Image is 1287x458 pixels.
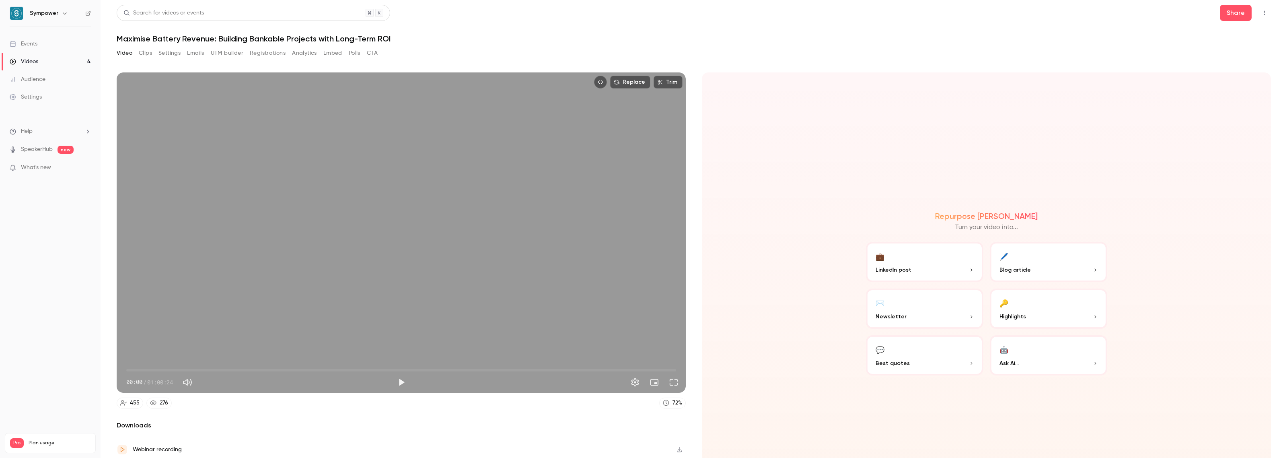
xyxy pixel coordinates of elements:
div: 🔑 [999,297,1008,309]
h1: Maximise Battery Revenue: Building Bankable Projects with Long-Term ROI [117,34,1271,43]
button: Full screen [666,374,682,390]
a: SpeakerHub [21,145,53,154]
div: Events [10,40,37,48]
a: 276 [146,398,172,408]
span: new [58,146,74,154]
img: Sympower [10,7,23,20]
button: 💬Best quotes [866,335,983,375]
div: Videos [10,58,38,66]
h2: Repurpose [PERSON_NAME] [935,211,1038,221]
span: Plan usage [29,440,90,446]
button: Analytics [292,47,317,60]
h6: Sympower [30,9,58,17]
button: Embed [323,47,342,60]
button: 💼LinkedIn post [866,242,983,282]
span: Blog article [999,266,1031,274]
span: Newsletter [876,312,907,321]
button: Share [1220,5,1252,21]
a: 455 [117,398,143,408]
span: LinkedIn post [876,266,911,274]
span: Help [21,127,33,136]
button: Settings [627,374,643,390]
button: ✉️Newsletter [866,289,983,329]
p: Turn your video into... [955,223,1018,232]
div: Settings [10,93,42,101]
button: Play [393,374,409,390]
button: Replace [610,76,650,89]
button: CTA [367,47,378,60]
button: Turn on miniplayer [646,374,662,390]
div: 00:00 [126,378,173,386]
button: Polls [349,47,360,60]
button: Settings [158,47,181,60]
button: Registrations [250,47,286,60]
div: 🖊️ [999,250,1008,262]
span: What's new [21,163,51,172]
div: 72 % [672,399,682,407]
button: 🤖Ask Ai... [990,335,1107,375]
span: Pro [10,438,24,448]
span: 01:00:24 [147,378,173,386]
button: Trim [654,76,683,89]
div: Webinar recording [133,445,182,454]
button: Mute [179,374,195,390]
button: 🖊️Blog article [990,242,1107,282]
div: 🤖 [999,343,1008,356]
span: 00:00 [126,378,142,386]
button: Emails [187,47,204,60]
button: UTM builder [211,47,243,60]
span: Highlights [999,312,1026,321]
button: Video [117,47,132,60]
div: Search for videos or events [123,9,204,17]
iframe: Noticeable Trigger [81,164,91,171]
h2: Downloads [117,421,686,430]
span: Ask Ai... [999,359,1019,367]
span: / [143,378,146,386]
span: Best quotes [876,359,910,367]
li: help-dropdown-opener [10,127,91,136]
div: 276 [160,399,168,407]
div: 455 [130,399,140,407]
div: 💬 [876,343,884,356]
button: Embed video [594,76,607,89]
button: Top Bar Actions [1258,6,1271,19]
button: Clips [139,47,152,60]
button: 🔑Highlights [990,289,1107,329]
a: 72% [659,398,686,408]
div: ✉️ [876,297,884,309]
div: Audience [10,75,45,83]
div: 💼 [876,250,884,262]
